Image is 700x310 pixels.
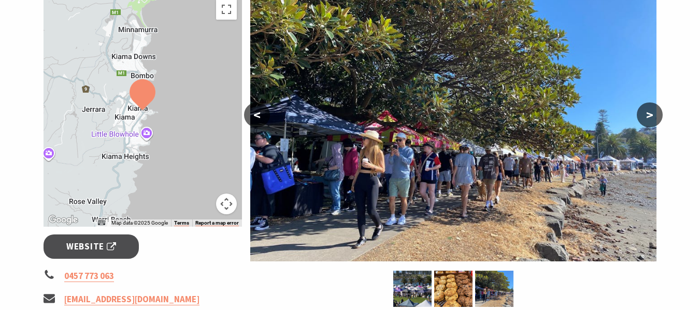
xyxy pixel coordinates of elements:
[637,102,663,127] button: >
[393,271,432,307] img: Kiama Seaside Market
[111,220,168,226] span: Map data ©2025 Google
[64,293,199,305] a: [EMAIL_ADDRESS][DOMAIN_NAME]
[475,271,513,307] img: market photo
[46,213,80,227] img: Google
[195,220,239,226] a: Report a map error
[66,240,116,254] span: Website
[434,271,473,307] img: Market ptoduce
[98,219,105,227] button: Keyboard shortcuts
[216,194,237,214] button: Map camera controls
[46,213,80,227] a: Open this area in Google Maps (opens a new window)
[44,234,139,259] a: Website
[244,102,270,127] button: <
[64,270,114,282] a: 0457 773 063
[174,220,189,226] a: Terms (opens in new tab)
